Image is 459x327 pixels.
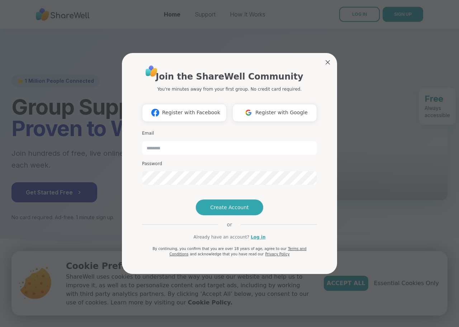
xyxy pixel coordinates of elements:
[265,252,289,256] a: Privacy Policy
[210,204,249,211] span: Create Account
[255,109,308,116] span: Register with Google
[143,63,160,79] img: ShareWell Logo
[196,199,263,215] button: Create Account
[142,104,227,122] button: Register with Facebook
[251,234,265,240] a: Log in
[190,252,264,256] span: and acknowledge that you have read our
[218,221,241,228] span: or
[242,106,255,119] img: ShareWell Logomark
[142,161,317,167] h3: Password
[148,106,162,119] img: ShareWell Logomark
[193,234,249,240] span: Already have an account?
[157,86,302,92] p: You're minutes away from your first group. No credit card required.
[152,247,287,251] span: By continuing, you confirm that you are over 18 years of age, agree to our
[162,109,220,116] span: Register with Facebook
[169,247,306,256] a: Terms and Conditions
[142,130,317,136] h3: Email
[156,70,303,83] h1: Join the ShareWell Community
[232,104,317,122] button: Register with Google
